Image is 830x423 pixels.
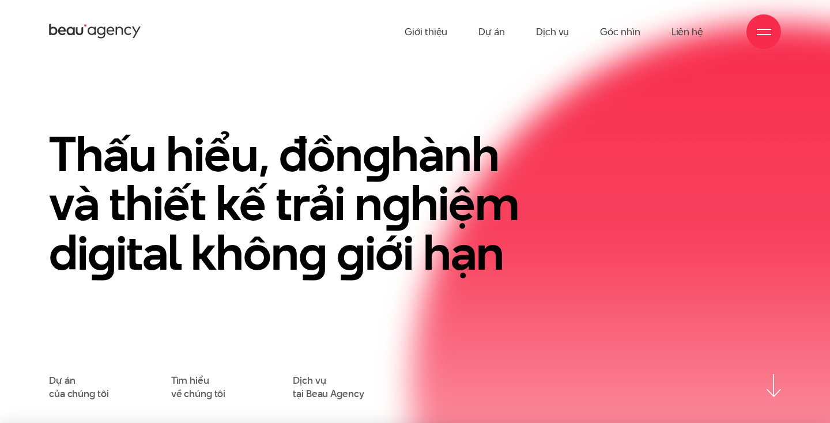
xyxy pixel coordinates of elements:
[299,219,327,286] en: g
[382,169,410,237] en: g
[337,219,365,286] en: g
[49,130,531,278] h1: Thấu hiểu, đồn hành và thiết kế trải n hiệm di ital khôn iới hạn
[171,374,226,400] a: Tìm hiểuvề chúng tôi
[49,374,108,400] a: Dự áncủa chúng tôi
[88,219,116,286] en: g
[293,374,364,400] a: Dịch vụtại Beau Agency
[363,120,391,188] en: g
